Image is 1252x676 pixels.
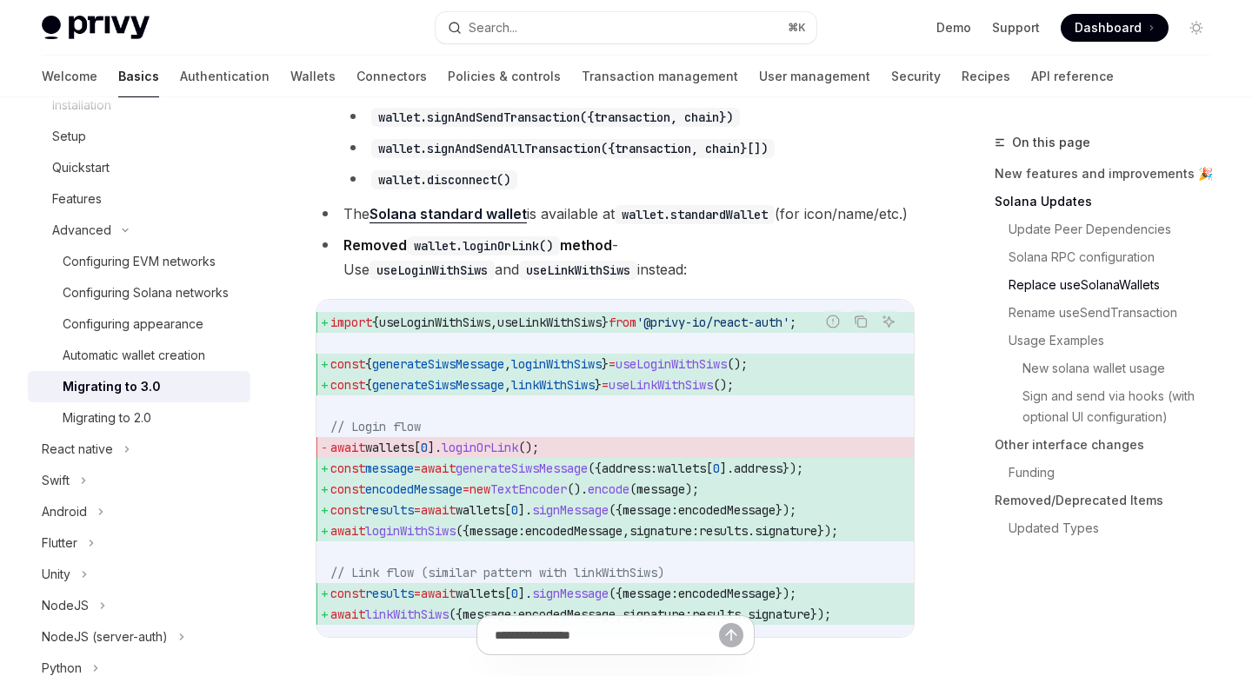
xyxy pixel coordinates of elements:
[436,12,816,43] button: Search...⌘K
[588,461,602,476] span: ({
[636,481,685,497] span: message
[602,356,609,372] span: }
[365,461,414,476] span: message
[518,502,532,518] span: ].
[759,56,870,97] a: User management
[678,502,776,518] span: encodedMessage
[511,377,595,393] span: linkWithSiws
[623,502,678,518] span: message:
[602,461,657,476] span: address:
[428,440,442,455] span: ].
[316,7,915,191] li: Methods are available directly on the wallet instance:
[42,16,150,40] img: light logo
[316,233,915,282] li: - Use and instead:
[1009,459,1224,487] a: Funding
[365,377,372,393] span: {
[490,481,567,497] span: TextEncoder
[52,126,86,147] div: Setup
[42,439,113,460] div: React native
[936,19,971,36] a: Demo
[623,523,629,539] span: ,
[330,523,365,539] span: await
[1009,271,1224,299] a: Replace useSolanaWallets
[706,461,713,476] span: [
[822,310,844,333] button: Report incorrect code
[504,356,511,372] span: ,
[519,261,637,280] code: useLinkWithSiws
[609,356,616,372] span: =
[469,481,490,497] span: new
[365,481,463,497] span: encodedMessage
[511,586,518,601] span: 0
[582,56,738,97] a: Transaction management
[28,183,250,215] a: Features
[28,340,250,371] a: Automatic wallet creation
[602,377,609,393] span: =
[463,481,469,497] span: =
[330,356,365,372] span: const
[518,586,532,601] span: ].
[371,170,517,189] code: wallet.disconnect()
[817,523,838,539] span: });
[609,377,713,393] span: useLinkWithSiws
[372,356,504,372] span: generateSiwsMessage
[567,481,588,497] span: ().
[685,481,699,497] span: );
[442,440,518,455] span: loginOrLink
[28,308,250,340] a: Configuring appearance
[414,440,421,455] span: [
[776,502,796,518] span: });
[42,470,70,491] div: Swift
[180,56,270,97] a: Authentication
[657,461,706,476] span: wallets
[52,220,111,241] div: Advanced
[356,56,427,97] a: Connectors
[1009,243,1224,271] a: Solana RPC configuration
[42,501,87,522] div: Android
[370,261,495,280] code: useLoginWithSiws
[371,139,775,158] code: wallet.signAndSendAllTransaction({transaction, chain}[])
[891,56,941,97] a: Security
[330,481,365,497] span: const
[414,502,421,518] span: =
[63,251,216,272] div: Configuring EVM networks
[1022,382,1224,431] a: Sign and send via hooks (with optional UI configuration)
[371,108,740,127] code: wallet.signAndSendTransaction({transaction, chain})
[316,202,915,226] li: The is available at (for icon/name/etc.)
[518,606,616,622] span: encodedMessage
[365,586,414,601] span: results
[629,481,636,497] span: (
[456,523,469,539] span: ({
[629,523,699,539] span: signature:
[365,440,414,455] span: wallets
[511,356,602,372] span: loginWithSiws
[616,356,727,372] span: useLoginWithSiws
[602,315,609,330] span: }
[421,586,456,601] span: await
[469,523,525,539] span: message:
[469,17,517,38] div: Search...
[504,377,511,393] span: ,
[1009,215,1224,243] a: Update Peer Dependencies
[290,56,336,97] a: Wallets
[995,431,1224,459] a: Other interface changes
[810,606,831,622] span: });
[782,461,803,476] span: });
[1022,355,1224,382] a: New solana wallet usage
[421,440,428,455] span: 0
[741,606,748,622] span: .
[414,586,421,601] span: =
[788,21,806,35] span: ⌘ K
[609,315,636,330] span: from
[372,315,379,330] span: {
[330,502,365,518] span: const
[992,19,1040,36] a: Support
[532,502,609,518] span: signMessage
[849,310,872,333] button: Copy the contents from the code block
[748,523,755,539] span: .
[609,502,623,518] span: ({
[63,345,205,366] div: Automatic wallet creation
[372,377,504,393] span: generateSiwsMessage
[28,121,250,152] a: Setup
[330,315,372,330] span: import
